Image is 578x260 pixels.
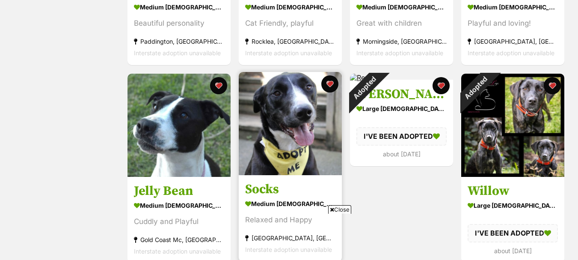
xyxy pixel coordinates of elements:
[450,63,501,114] div: Adopted
[468,245,558,256] div: about [DATE]
[134,183,224,199] h3: Jelly Bean
[210,77,227,94] button: favourite
[245,197,335,210] div: medium [DEMOGRAPHIC_DATA] Dog
[350,80,453,166] a: [PERSON_NAME] large [DEMOGRAPHIC_DATA] Dog I'VE BEEN ADOPTED about [DATE] favourite
[127,74,231,177] img: Jelly Bean
[461,74,564,177] img: Willow
[468,36,558,48] div: [GEOGRAPHIC_DATA], [GEOGRAPHIC_DATA]
[133,217,445,256] iframe: Advertisement
[468,18,558,30] div: Playful and loving!
[134,36,224,48] div: Paddington, [GEOGRAPHIC_DATA]
[245,36,335,48] div: Rocklea, [GEOGRAPHIC_DATA]
[134,50,221,57] span: Interstate adoption unavailable
[461,170,564,179] a: Adopted
[468,183,558,199] h3: Willow
[134,1,224,14] div: medium [DEMOGRAPHIC_DATA] Dog
[245,181,335,197] h3: Socks
[433,77,450,94] button: favourite
[356,18,447,30] div: Great with children
[245,18,335,30] div: Cat Friendly, playful
[350,73,369,82] a: Adopted
[468,1,558,14] div: medium [DEMOGRAPHIC_DATA] Dog
[356,1,447,14] div: medium [DEMOGRAPHIC_DATA] Dog
[321,75,338,93] button: favourite
[468,224,558,242] div: I'VE BEEN ADOPTED
[356,50,443,57] span: Interstate adoption unavailable
[356,102,447,115] div: large [DEMOGRAPHIC_DATA] Dog
[328,205,351,214] span: Close
[339,63,390,114] div: Adopted
[245,50,332,57] span: Interstate adoption unavailable
[356,36,447,48] div: Morningside, [GEOGRAPHIC_DATA]
[356,148,447,159] div: about [DATE]
[468,199,558,212] div: large [DEMOGRAPHIC_DATA] Dog
[239,72,342,175] img: Socks
[468,50,554,57] span: Interstate adoption unavailable
[544,77,561,94] button: favourite
[134,199,224,212] div: medium [DEMOGRAPHIC_DATA] Dog
[356,127,447,145] div: I'VE BEEN ADOPTED
[245,1,335,14] div: medium [DEMOGRAPHIC_DATA] Dog
[134,18,224,30] div: Beautiful personality
[356,86,447,102] h3: [PERSON_NAME]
